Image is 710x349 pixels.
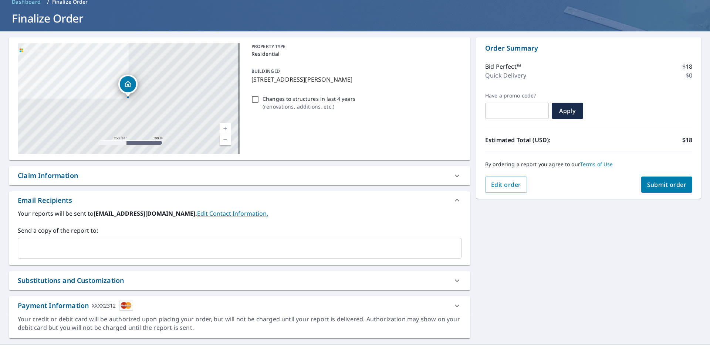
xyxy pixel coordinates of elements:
[682,62,692,71] p: $18
[263,103,355,110] p: ( renovations, additions, etc. )
[9,296,470,315] div: Payment InformationXXXX2312cardImage
[485,161,692,168] p: By ordering a report you agree to our
[641,177,693,193] button: Submit order
[485,43,692,53] p: Order Summary
[251,75,459,84] p: [STREET_ADDRESS][PERSON_NAME]
[686,71,692,80] p: $0
[94,209,197,218] b: [EMAIL_ADDRESS][DOMAIN_NAME].
[552,103,583,119] button: Apply
[485,62,521,71] p: Bid Perfect™
[491,181,521,189] span: Edit order
[18,226,461,235] label: Send a copy of the report to:
[251,50,459,58] p: Residential
[485,136,589,144] p: Estimated Total (USD):
[647,181,687,189] span: Submit order
[485,92,549,99] label: Have a promo code?
[197,209,268,218] a: EditContactInfo
[9,271,470,290] div: Substitutions and Customization
[18,315,461,332] div: Your credit or debit card will be authorized upon placing your order, but will not be charged unt...
[18,276,124,285] div: Substitutions and Customization
[18,301,133,311] div: Payment Information
[682,136,692,144] p: $18
[251,68,280,74] p: BUILDING ID
[18,195,72,205] div: Email Recipients
[263,95,355,103] p: Changes to structures in last 4 years
[18,171,78,181] div: Claim Information
[558,107,577,115] span: Apply
[485,177,527,193] button: Edit order
[9,166,470,185] div: Claim Information
[251,43,459,50] p: PROPERTY TYPE
[118,75,138,97] div: Dropped pin, building 1, Residential property, 400 Starling Dr Slidell, LA 70461
[9,11,701,26] h1: Finalize Order
[485,71,526,80] p: Quick Delivery
[220,123,231,134] a: Current Level 17, Zoom In
[92,301,116,311] div: XXXX2312
[119,301,133,311] img: cardImage
[580,161,613,168] a: Terms of Use
[9,191,470,209] div: Email Recipients
[220,134,231,145] a: Current Level 17, Zoom Out
[18,209,461,218] label: Your reports will be sent to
